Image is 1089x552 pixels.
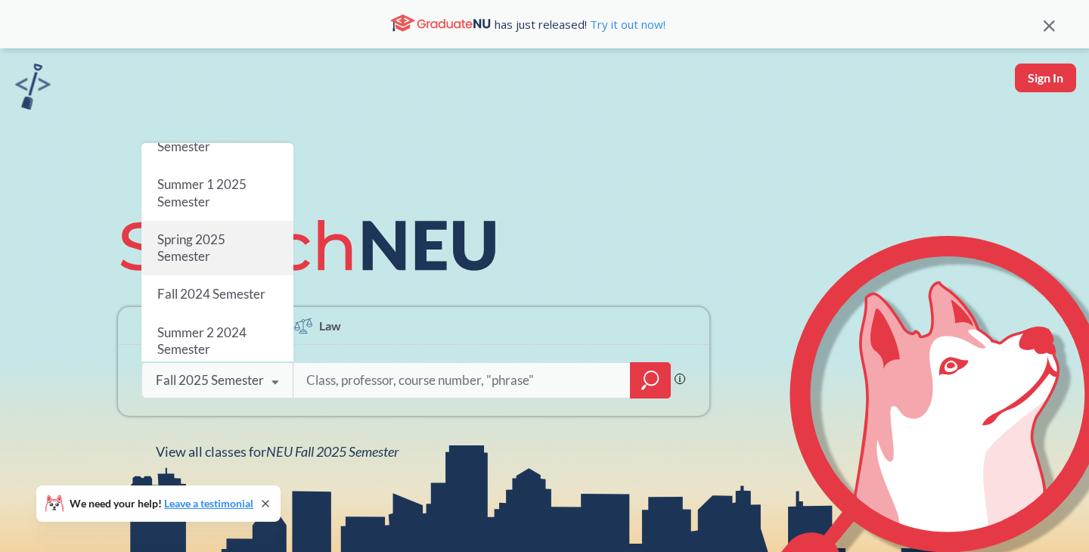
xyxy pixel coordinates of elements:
[157,287,265,302] span: Fall 2024 Semester
[495,16,665,33] span: has just released!
[305,364,619,396] input: Class, professor, course number, "phrase"
[157,324,247,357] span: Summer 2 2024 Semester
[164,497,253,510] a: Leave a testimonial
[266,443,399,460] span: NEU Fall 2025 Semester
[630,362,671,398] div: magnifying glass
[156,443,399,460] span: View all classes for
[70,498,253,509] span: We need your help!
[1015,64,1076,92] button: Sign In
[587,17,665,32] a: Try it out now!
[319,317,341,334] span: Law
[157,231,225,264] span: Spring 2025 Semester
[641,370,659,391] svg: magnifying glass
[15,64,51,114] a: sandbox logo
[157,177,247,209] span: Summer 1 2025 Semester
[156,372,264,389] div: Fall 2025 Semester
[15,64,51,110] img: sandbox logo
